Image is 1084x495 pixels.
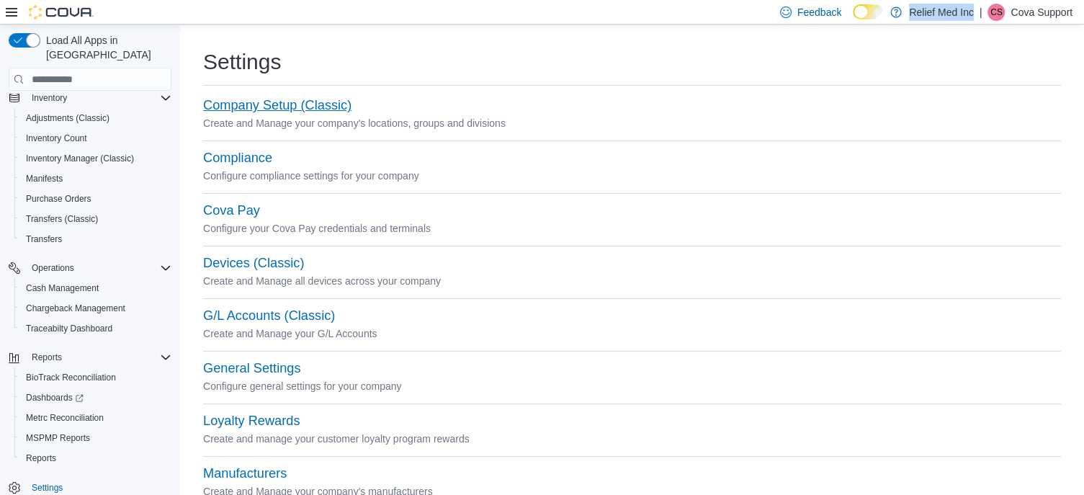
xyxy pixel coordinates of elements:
[20,170,171,187] span: Manifests
[203,361,300,376] button: General Settings
[909,4,973,21] p: Relief Med Inc
[32,92,67,104] span: Inventory
[20,429,96,447] a: MSPMP Reports
[26,233,62,245] span: Transfers
[14,408,177,428] button: Metrc Reconciliation
[203,308,335,324] button: G/L Accounts (Classic)
[26,412,104,424] span: Metrc Reconciliation
[20,300,131,317] a: Chargeback Management
[20,150,140,167] a: Inventory Manager (Classic)
[20,369,122,386] a: BioTrack Reconciliation
[3,258,177,278] button: Operations
[20,150,171,167] span: Inventory Manager (Classic)
[26,303,125,314] span: Chargeback Management
[203,256,304,271] button: Devices (Classic)
[20,320,171,337] span: Traceabilty Dashboard
[20,389,171,406] span: Dashboards
[203,414,300,429] button: Loyalty Rewards
[20,429,171,447] span: MSPMP Reports
[1011,4,1072,21] p: Cova Support
[20,409,171,427] span: Metrc Reconciliation
[14,189,177,209] button: Purchase Orders
[20,280,104,297] a: Cash Management
[20,110,171,127] span: Adjustments (Classic)
[14,448,177,468] button: Reports
[20,300,171,317] span: Chargeback Management
[20,190,97,208] a: Purchase Orders
[26,213,98,225] span: Transfers (Classic)
[20,210,171,228] span: Transfers (Classic)
[14,367,177,388] button: BioTrack Reconciliation
[26,282,99,294] span: Cash Management
[40,33,171,62] span: Load All Apps in [GEOGRAPHIC_DATA]
[14,128,177,148] button: Inventory Count
[203,167,1061,184] p: Configure compliance settings for your company
[26,89,171,107] span: Inventory
[20,369,171,386] span: BioTrack Reconciliation
[203,325,1061,342] p: Create and Manage your G/L Accounts
[26,153,134,164] span: Inventory Manager (Classic)
[987,4,1005,21] div: Cova Support
[14,148,177,169] button: Inventory Manager (Classic)
[853,4,883,19] input: Dark Mode
[203,378,1061,395] p: Configure general settings for your company
[20,280,171,297] span: Cash Management
[26,392,84,403] span: Dashboards
[203,272,1061,290] p: Create and Manage all devices across your company
[203,115,1061,132] p: Create and Manage your company's locations, groups and divisions
[203,220,1061,237] p: Configure your Cova Pay credentials and terminals
[26,432,90,444] span: MSPMP Reports
[26,259,80,277] button: Operations
[26,323,112,334] span: Traceabilty Dashboard
[32,482,63,494] span: Settings
[20,130,93,147] a: Inventory Count
[203,48,281,76] h1: Settings
[32,352,62,363] span: Reports
[203,98,351,113] button: Company Setup (Classic)
[980,4,982,21] p: |
[20,450,171,467] span: Reports
[14,428,177,448] button: MSPMP Reports
[26,193,91,205] span: Purchase Orders
[203,430,1061,447] p: Create and manage your customer loyalty program rewards
[20,231,68,248] a: Transfers
[990,4,1003,21] span: CS
[14,108,177,128] button: Adjustments (Classic)
[14,229,177,249] button: Transfers
[203,151,272,166] button: Compliance
[20,210,104,228] a: Transfers (Classic)
[26,349,171,366] span: Reports
[26,173,63,184] span: Manifests
[20,170,68,187] a: Manifests
[26,133,87,144] span: Inventory Count
[14,388,177,408] a: Dashboards
[14,169,177,189] button: Manifests
[14,278,177,298] button: Cash Management
[32,262,74,274] span: Operations
[203,203,260,218] button: Cova Pay
[20,450,62,467] a: Reports
[20,130,171,147] span: Inventory Count
[29,5,94,19] img: Cova
[14,318,177,339] button: Traceabilty Dashboard
[20,110,115,127] a: Adjustments (Classic)
[26,452,56,464] span: Reports
[203,466,287,481] button: Manufacturers
[20,389,89,406] a: Dashboards
[797,5,841,19] span: Feedback
[26,89,73,107] button: Inventory
[26,112,109,124] span: Adjustments (Classic)
[26,372,116,383] span: BioTrack Reconciliation
[26,259,171,277] span: Operations
[20,320,118,337] a: Traceabilty Dashboard
[26,349,68,366] button: Reports
[20,190,171,208] span: Purchase Orders
[20,409,109,427] a: Metrc Reconciliation
[3,347,177,367] button: Reports
[20,231,171,248] span: Transfers
[3,88,177,108] button: Inventory
[14,298,177,318] button: Chargeback Management
[14,209,177,229] button: Transfers (Classic)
